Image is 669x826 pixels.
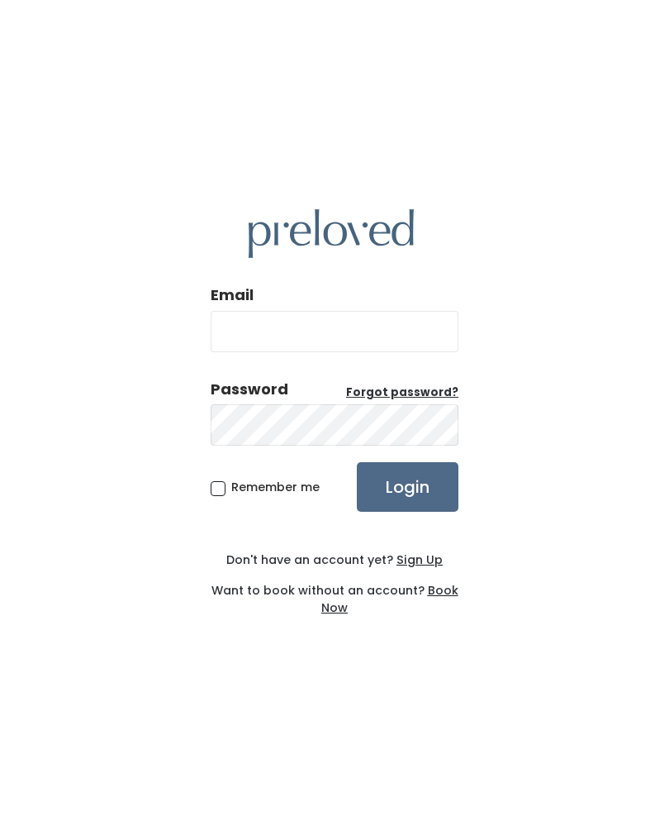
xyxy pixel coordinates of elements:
u: Sign Up [396,551,443,568]
div: Don't have an account yet? [211,551,458,569]
div: Want to book without an account? [211,569,458,617]
a: Sign Up [393,551,443,568]
a: Forgot password? [346,384,458,401]
img: preloved logo [249,209,414,258]
span: Remember me [231,479,320,495]
div: Password [211,379,288,400]
label: Email [211,284,254,306]
a: Book Now [321,582,458,616]
u: Forgot password? [346,384,458,400]
input: Login [357,462,458,512]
